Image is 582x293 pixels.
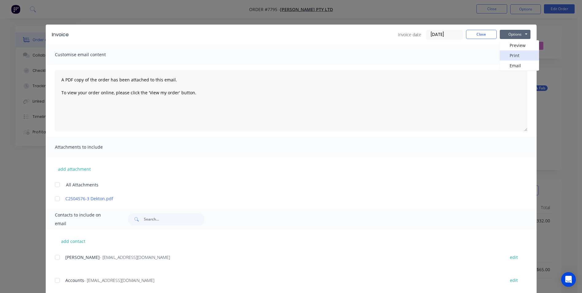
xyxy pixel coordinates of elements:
[500,61,539,71] button: Email
[55,50,122,59] span: Customise email content
[100,254,170,260] span: - [EMAIL_ADDRESS][DOMAIN_NAME]
[500,50,539,61] button: Print
[466,30,497,39] button: Close
[65,277,84,283] span: Accounts
[65,195,499,202] a: C2504576-3 Dekton.pdf
[506,276,522,284] button: edit
[506,253,522,261] button: edit
[55,236,92,246] button: add contact
[52,31,69,38] div: Invoice
[55,211,113,228] span: Contacts to include on email
[561,272,576,287] div: Open Intercom Messenger
[84,277,154,283] span: - [EMAIL_ADDRESS][DOMAIN_NAME]
[500,30,530,39] button: Options
[500,40,539,50] button: Preview
[55,70,527,131] textarea: A PDF copy of the order has been attached to this email. To view your order online, please click ...
[55,164,94,174] button: add attachment
[65,254,100,260] span: [PERSON_NAME]
[144,213,205,225] input: Search...
[55,143,122,151] span: Attachments to include
[398,31,421,38] span: Invoice date
[66,182,98,188] span: All Attachments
